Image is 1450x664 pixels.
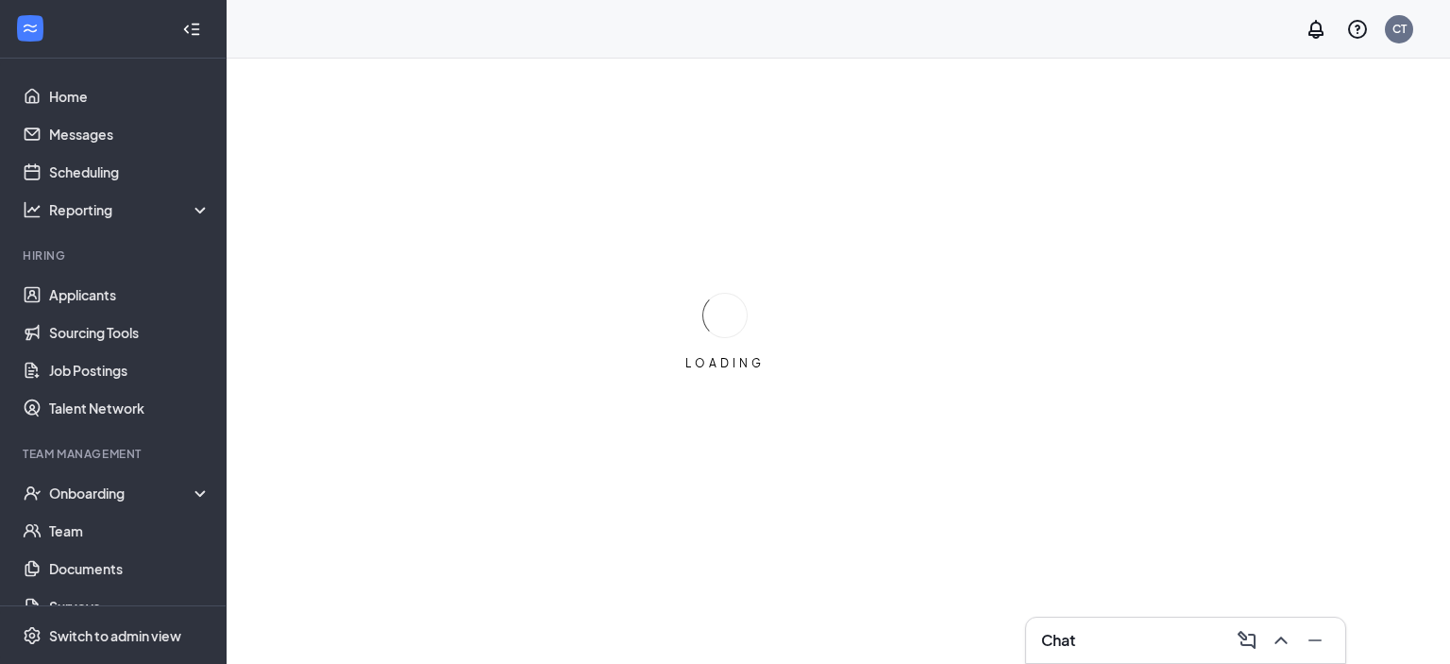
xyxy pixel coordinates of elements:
[23,484,42,502] svg: UserCheck
[23,247,207,264] div: Hiring
[1300,625,1330,655] button: Minimize
[23,200,42,219] svg: Analysis
[49,314,211,351] a: Sourcing Tools
[49,550,211,587] a: Documents
[23,626,42,645] svg: Settings
[21,19,40,38] svg: WorkstreamLogo
[1232,625,1262,655] button: ComposeMessage
[49,115,211,153] a: Messages
[49,351,211,389] a: Job Postings
[1304,629,1326,652] svg: Minimize
[49,77,211,115] a: Home
[23,446,207,462] div: Team Management
[49,484,194,502] div: Onboarding
[49,276,211,314] a: Applicants
[49,512,211,550] a: Team
[49,153,211,191] a: Scheduling
[49,626,181,645] div: Switch to admin view
[678,355,772,371] div: LOADING
[182,20,201,39] svg: Collapse
[1041,630,1075,651] h3: Chat
[1270,629,1292,652] svg: ChevronUp
[49,200,211,219] div: Reporting
[1392,21,1407,37] div: CT
[1305,18,1327,41] svg: Notifications
[49,587,211,625] a: Surveys
[1266,625,1296,655] button: ChevronUp
[49,389,211,427] a: Talent Network
[1346,18,1369,41] svg: QuestionInfo
[1236,629,1258,652] svg: ComposeMessage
